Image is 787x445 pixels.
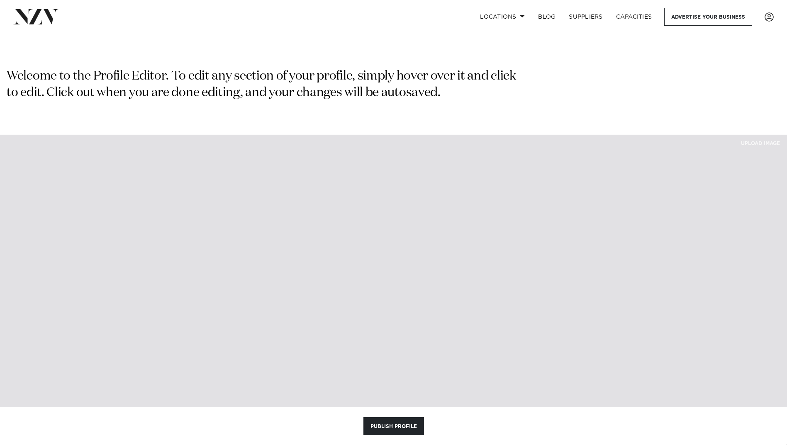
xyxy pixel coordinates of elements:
a: BLOG [531,8,562,26]
button: Publish Profile [363,417,424,435]
a: Capacities [609,8,659,26]
a: Advertise your business [664,8,752,26]
a: Locations [473,8,531,26]
p: Welcome to the Profile Editor. To edit any section of your profile, simply hover over it and clic... [7,68,519,102]
button: UPLOAD IMAGE [734,135,787,152]
img: nzv-logo.png [13,9,58,24]
a: SUPPLIERS [562,8,609,26]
